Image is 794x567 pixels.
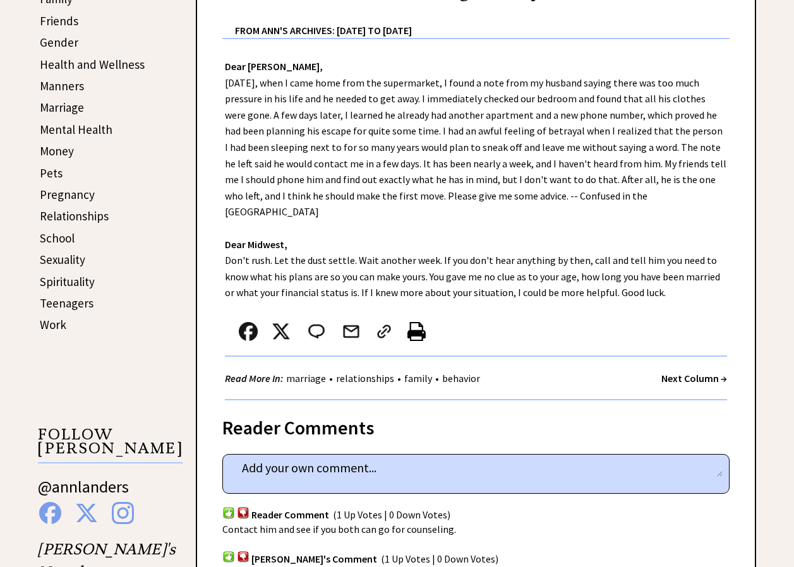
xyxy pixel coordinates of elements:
a: Spirituality [40,274,95,289]
a: @annlanders [38,476,129,510]
a: Money [40,143,74,158]
a: Teenagers [40,295,93,311]
a: behavior [439,372,483,385]
a: Health and Wellness [40,57,145,72]
img: votup.png [222,506,235,518]
strong: Dear Midwest, [225,238,287,251]
img: x_small.png [272,322,291,341]
a: marriage [283,372,329,385]
span: (1 Up Votes | 0 Down Votes) [333,509,450,522]
span: Contact him and see if you both can go for counseling. [222,523,456,535]
div: Reader Comments [222,414,730,434]
a: family [401,372,435,385]
img: votdown.png [237,551,250,563]
a: Pets [40,165,63,181]
img: instagram%20blue.png [112,502,134,524]
a: Relationships [40,208,109,224]
span: (1 Up Votes | 0 Down Votes) [381,552,498,565]
img: link_02.png [375,322,394,341]
img: message_round%202.png [306,322,327,341]
div: From Ann's Archives: [DATE] to [DATE] [235,4,730,38]
img: votup.png [222,551,235,563]
img: facebook.png [239,322,258,341]
a: Pregnancy [40,187,95,202]
a: Marriage [40,100,84,115]
strong: Dear [PERSON_NAME], [225,60,323,73]
strong: Read More In: [225,372,283,385]
img: votdown.png [237,506,250,518]
a: relationships [333,372,397,385]
a: School [40,230,75,246]
a: Gender [40,35,78,50]
a: Mental Health [40,122,112,137]
p: FOLLOW [PERSON_NAME] [38,427,183,463]
a: Work [40,317,66,332]
span: [PERSON_NAME]'s Comment [251,552,377,565]
a: Friends [40,13,78,28]
a: Next Column → [661,372,727,385]
img: mail.png [342,322,361,341]
div: • • • [225,371,483,386]
a: Sexuality [40,252,85,267]
img: facebook%20blue.png [39,502,61,524]
span: Reader Comment [251,509,329,522]
div: [DATE], when I came home from the supermarket, I found a note from my husband saying there was to... [197,39,755,400]
img: printer%20icon.png [407,322,426,341]
div: Blocked (class): sidebar_ads [38,368,164,381]
img: x%20blue.png [75,502,98,524]
a: Manners [40,78,84,93]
